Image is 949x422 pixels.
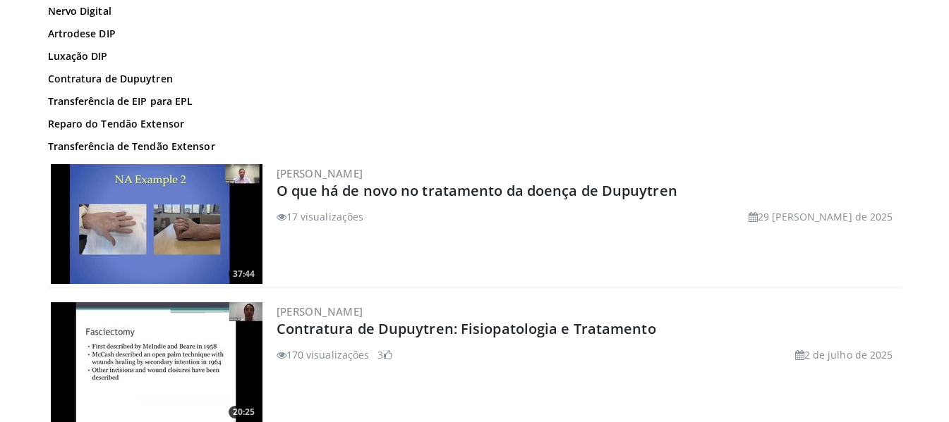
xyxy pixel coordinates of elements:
[51,302,262,422] img: 4171fb9a-f825-4e8b-a89e-8fd0868b8b59.300x170_q85_crop-smart_upscale.jpg
[48,117,185,130] font: Reparo do Tendão Extensor
[51,164,262,284] img: 4a709f52-b153-496d-b598-5f95d3c5e018.300x170_q85_crop-smart_upscale.jpg
[233,268,255,280] font: 37:44
[48,72,173,85] font: Contratura de Dupuytren
[48,94,193,108] font: Transferência de EIP para EPL
[233,406,255,418] font: 20:25
[804,348,893,361] font: 2 de julho de 2025
[51,302,262,422] a: 20:25
[277,319,656,338] a: Contratura de Dupuytren: Fisiopatologia e Tratamento
[48,94,238,108] a: Transferência de EIP para EPL
[286,210,364,223] font: 17 visualizações
[48,72,238,86] a: Contratura de Dupuytren
[758,210,893,223] font: 29 [PERSON_NAME] de 2025
[277,181,677,200] a: O que há de novo no tratamento da doença de Dupuytren
[48,117,238,131] a: Reparo do Tendão Extensor
[286,348,370,361] font: 170 visualizações
[48,27,116,40] font: Artrodese DIP
[48,139,238,154] a: Transferência de Tendão Extensor
[48,49,108,63] font: Luxação DIP
[277,304,363,318] a: [PERSON_NAME]
[48,4,111,18] font: Nervo Digital
[377,348,383,361] font: 3
[48,4,238,18] a: Nervo Digital
[48,139,215,153] font: Transferência de Tendão Extensor
[48,49,238,63] a: Luxação DIP
[48,27,238,41] a: Artrodese DIP
[277,166,363,180] a: [PERSON_NAME]
[51,164,262,284] a: 37:44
